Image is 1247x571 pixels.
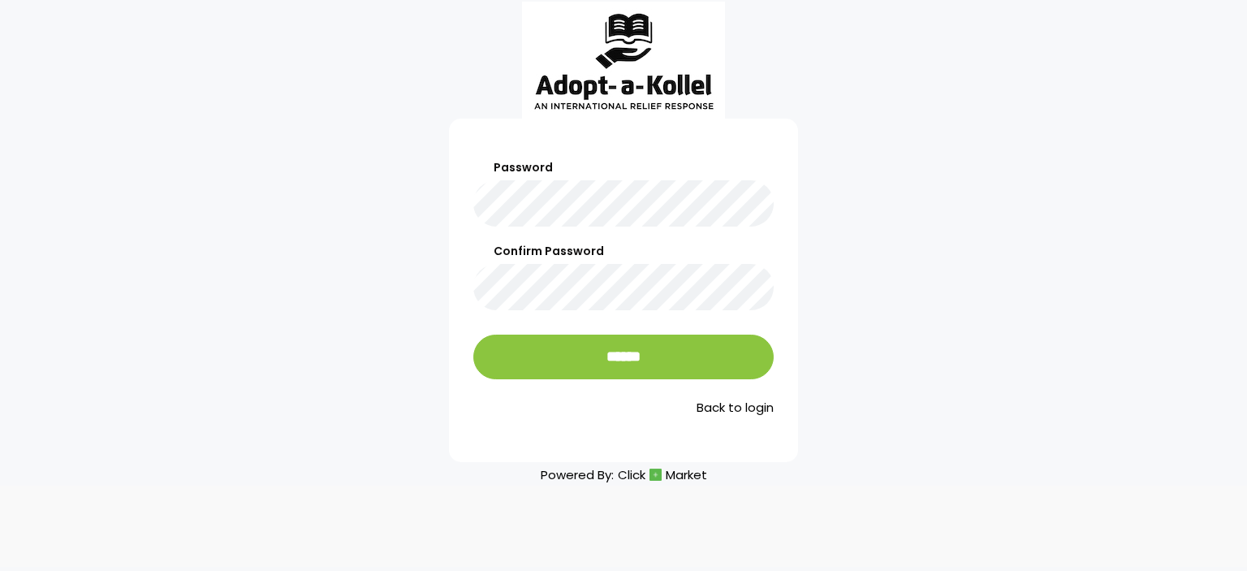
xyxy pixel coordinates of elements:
[473,399,774,417] a: Back to login
[618,464,707,486] a: ClickMarket
[541,464,707,486] p: Powered By:
[473,243,774,260] label: Confirm Password
[649,469,662,481] img: cm_icon.png
[473,159,774,176] label: Password
[522,2,725,119] img: aak_logo_sm.jpeg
